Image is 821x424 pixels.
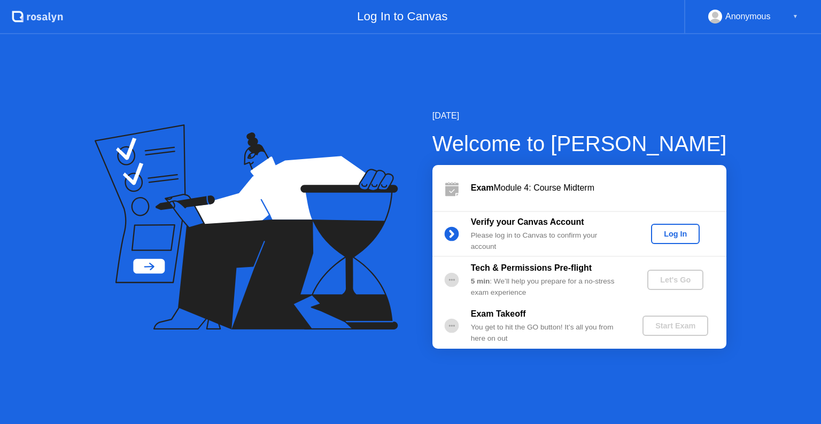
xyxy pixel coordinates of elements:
div: Log In [655,230,695,238]
b: Tech & Permissions Pre-flight [471,263,592,272]
b: Verify your Canvas Account [471,217,584,226]
button: Start Exam [642,316,708,336]
b: Exam [471,183,494,192]
div: Start Exam [647,321,704,330]
div: Anonymous [725,10,771,23]
b: 5 min [471,277,490,285]
div: ▼ [793,10,798,23]
button: Log In [651,224,700,244]
div: Please log in to Canvas to confirm your account [471,230,625,252]
div: Welcome to [PERSON_NAME] [432,128,727,160]
div: You get to hit the GO button! It’s all you from here on out [471,322,625,344]
button: Let's Go [647,270,703,290]
div: [DATE] [432,109,727,122]
div: Module 4: Course Midterm [471,182,726,194]
div: : We’ll help you prepare for a no-stress exam experience [471,276,625,298]
b: Exam Takeoff [471,309,526,318]
div: Let's Go [652,276,699,284]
